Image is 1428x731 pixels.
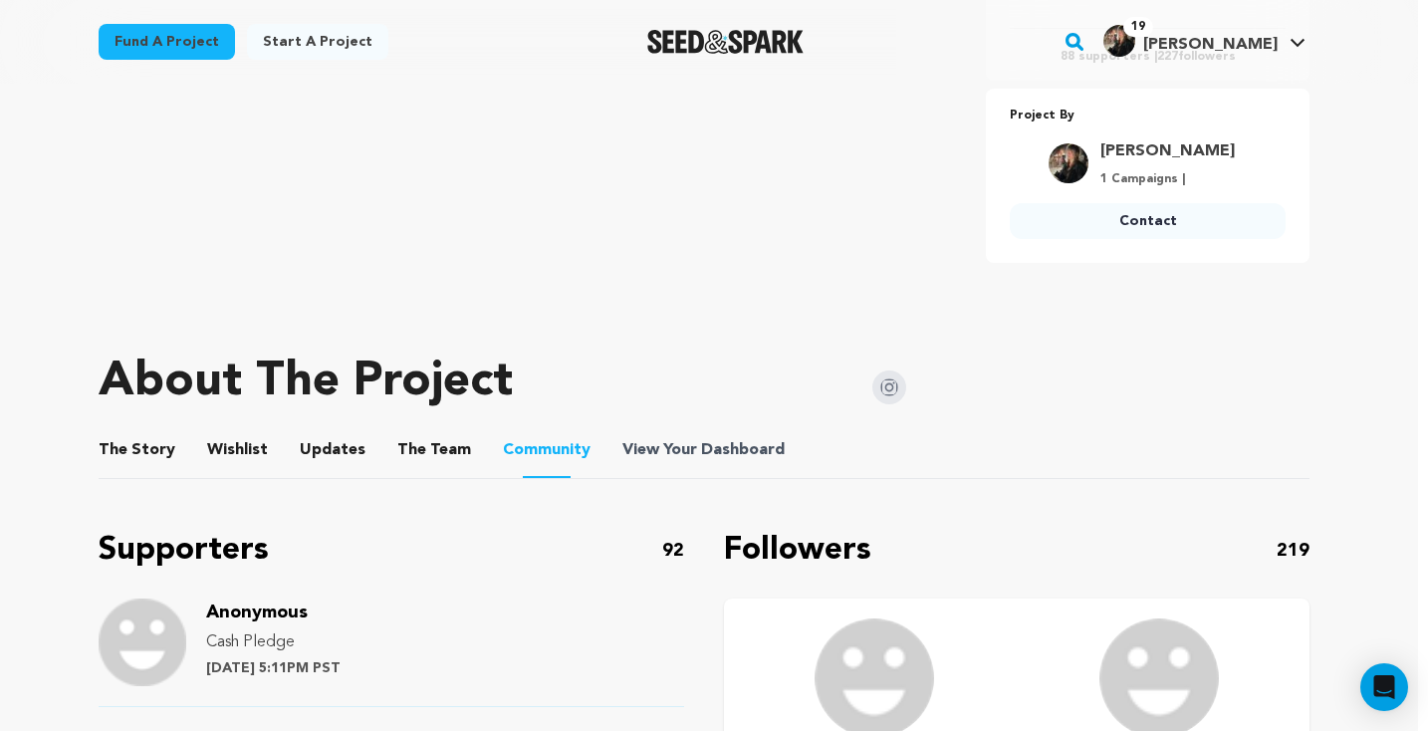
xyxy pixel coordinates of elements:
[206,658,341,678] p: [DATE] 5:11PM PST
[1099,21,1309,57] a: Elise G.'s Profile
[99,438,127,462] span: The
[99,599,186,686] img: Support Image
[397,438,471,462] span: Team
[1143,37,1278,53] span: [PERSON_NAME]
[647,30,804,54] a: Seed&Spark Homepage
[207,438,268,462] span: Wishlist
[1123,17,1153,37] span: 19
[206,630,341,654] p: Cash Pledge
[1100,139,1235,163] a: Goto Elise Garner profile
[1010,203,1286,239] a: Contact
[647,30,804,54] img: Seed&Spark Logo Dark Mode
[99,24,235,60] a: Fund a project
[1010,105,1286,127] p: Project By
[300,438,365,462] span: Updates
[1360,663,1408,711] div: Open Intercom Messenger
[1103,25,1135,57] img: a71ff16225df04d0.jpg
[662,537,684,565] p: 92
[206,606,308,621] a: Anonymous
[247,24,388,60] a: Start a project
[1049,143,1088,183] img: a71ff16225df04d0.jpg
[724,527,871,575] p: Followers
[1277,537,1309,565] p: 219
[99,359,513,406] h1: About The Project
[622,438,789,462] span: Your
[1099,21,1309,63] span: Elise G.'s Profile
[99,527,269,575] p: Supporters
[397,438,426,462] span: The
[701,438,785,462] span: Dashboard
[503,438,591,462] span: Community
[99,438,175,462] span: Story
[872,370,906,404] img: Seed&Spark Instagram Icon
[1100,171,1235,187] p: 1 Campaigns |
[206,604,308,621] span: Anonymous
[622,438,789,462] a: ViewYourDashboard
[1103,25,1278,57] div: Elise G.'s Profile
